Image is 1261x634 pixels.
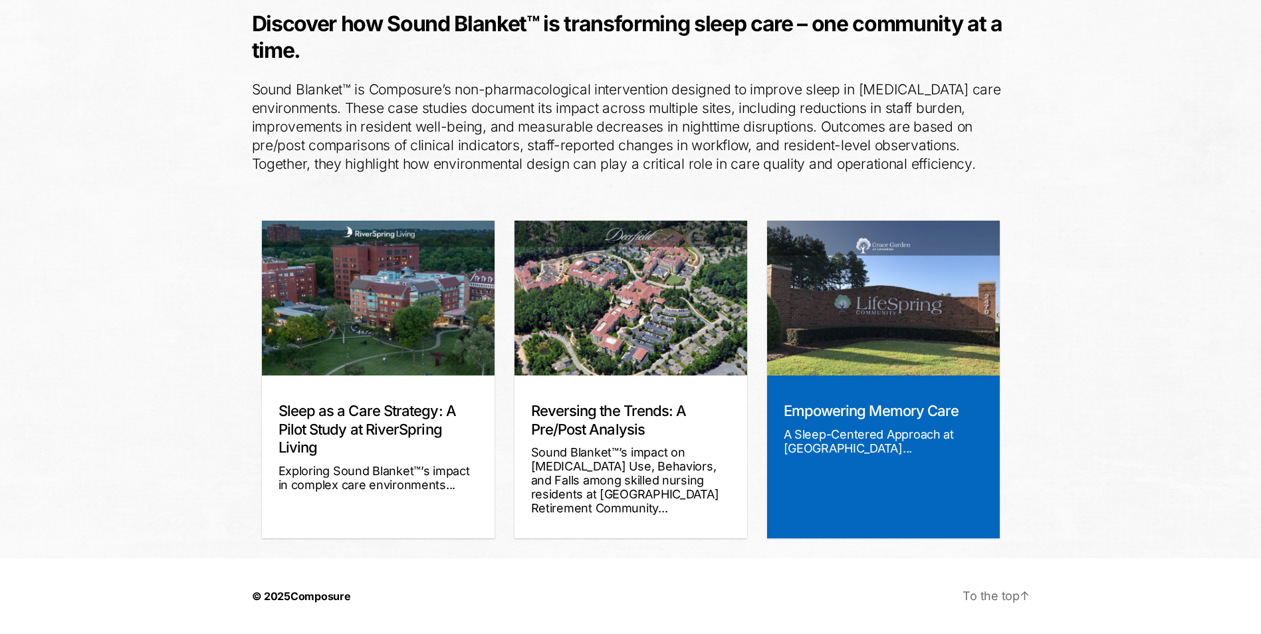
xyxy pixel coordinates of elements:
[784,427,983,455] div: A Sleep-Centered Approach at [GEOGRAPHIC_DATA]...
[252,11,1010,64] h4: Discover how Sound Blanket™ is transforming sleep care – one community at a time.
[531,402,687,438] a: Reversing the Trends: A Pre/Post Analysis
[252,587,351,605] p: © 2025
[290,589,351,603] a: Composure
[531,445,731,515] div: Sound Blanket™’s impact on [MEDICAL_DATA] Use, Behaviors, and Falls among skilled nursing residen...
[279,402,456,456] a: Sleep as a Care Strategy: A Pilot Study at RiverSpring Living
[784,402,959,419] a: Empowering Memory Care
[252,80,1010,173] p: Sound Blanket™ is Composure’s non-pharmacological intervention designed to improve sleep in [MEDI...
[279,464,478,492] div: Exploring Sound Blanket™’s impact in complex care environments...
[963,589,1029,603] a: To the top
